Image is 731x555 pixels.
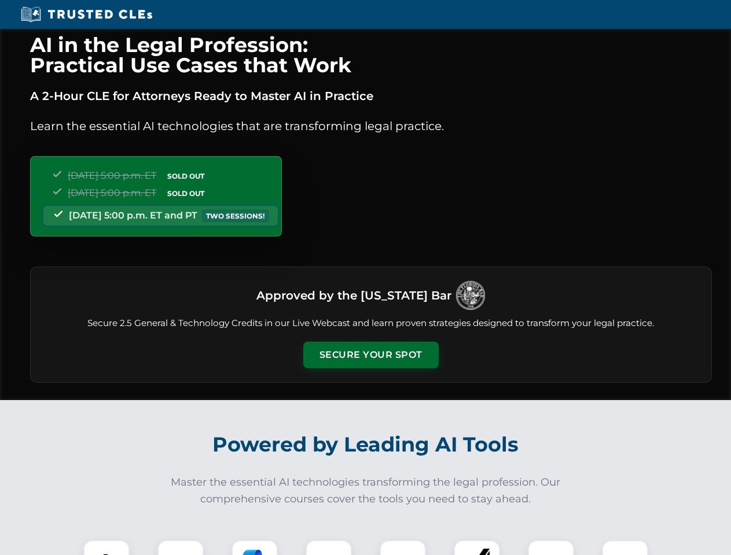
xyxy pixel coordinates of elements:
span: [DATE] 5:00 p.m. ET [68,187,156,198]
p: A 2-Hour CLE for Attorneys Ready to Master AI in Practice [30,87,712,105]
span: [DATE] 5:00 p.m. ET [68,170,156,181]
h2: Powered by Leading AI Tools [45,424,686,465]
p: Learn the essential AI technologies that are transforming legal practice. [30,117,712,135]
h1: AI in the Legal Profession: Practical Use Cases that Work [30,35,712,75]
p: Master the essential AI technologies transforming the legal profession. Our comprehensive courses... [163,474,568,508]
button: Secure Your Spot [303,342,439,368]
img: Logo [456,281,485,310]
span: SOLD OUT [163,187,208,199]
h3: Approved by the [US_STATE] Bar [256,285,451,306]
img: Trusted CLEs [17,6,156,23]
span: SOLD OUT [163,170,208,182]
p: Secure 2.5 General & Technology Credits in our Live Webcast and learn proven strategies designed ... [45,317,697,330]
